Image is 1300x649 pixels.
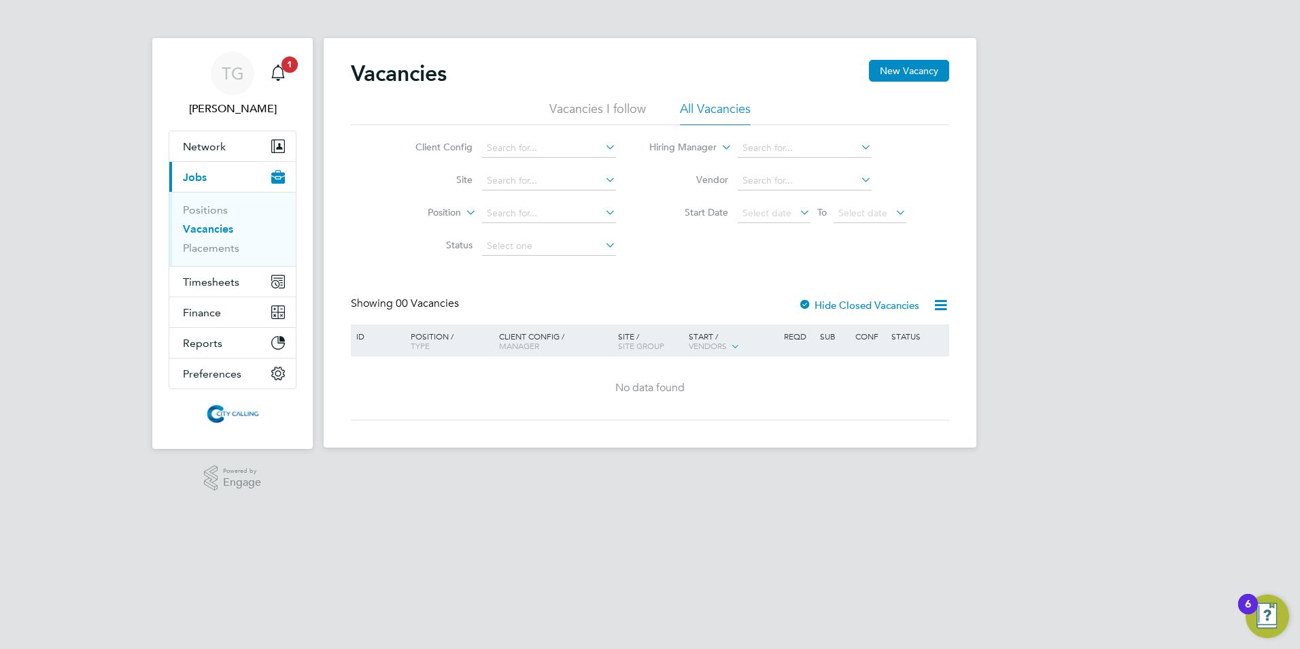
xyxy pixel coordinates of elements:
input: Search for... [482,171,616,190]
span: Manager [499,340,539,351]
span: To [813,203,831,221]
label: Vendor [650,173,728,186]
div: Position / [400,324,496,357]
div: Status [888,324,947,348]
span: 1 [281,56,298,73]
div: Jobs [169,192,296,266]
button: Preferences [169,359,296,388]
span: Jobs [183,171,207,184]
li: All Vacancies [680,101,751,125]
span: 00 Vacancies [396,297,459,310]
span: Site Group [618,340,664,351]
div: Start / [685,324,781,359]
span: Reports [183,337,222,350]
label: Hide Closed Vacancies [798,299,919,312]
input: Select one [482,237,616,256]
span: TG [222,65,244,82]
label: Position [383,206,461,220]
span: Finance [183,306,221,319]
div: Client Config / [496,324,615,357]
a: 1 [264,52,292,95]
span: Preferences [183,367,241,380]
span: Powered by [223,465,261,477]
label: Start Date [650,206,728,218]
button: Finance [169,297,296,327]
span: Type [411,340,430,351]
div: ID [353,324,400,348]
a: Vacancies [183,222,233,235]
div: 6 [1245,604,1251,622]
span: Network [183,140,226,153]
div: Sub [817,324,852,348]
input: Search for... [738,139,872,158]
input: Search for... [482,204,616,223]
button: Timesheets [169,267,296,297]
label: Hiring Manager [638,141,717,154]
div: Reqd [781,324,816,348]
li: Vacancies I follow [549,101,646,125]
button: Open Resource Center, 6 new notifications [1246,595,1289,638]
button: Reports [169,328,296,358]
div: Conf [852,324,887,348]
a: TG[PERSON_NAME] [169,52,296,117]
div: Site / [615,324,686,357]
button: Network [169,131,296,161]
a: Go to home page [169,403,296,425]
a: Positions [183,203,228,216]
h2: Vacancies [351,60,447,87]
label: Client Config [394,141,473,153]
img: citycalling-logo-retina.png [203,403,262,425]
span: Select date [742,207,791,219]
input: Search for... [482,139,616,158]
button: Jobs [169,162,296,192]
input: Search for... [738,171,872,190]
nav: Main navigation [152,38,313,449]
a: Placements [183,242,239,254]
span: Timesheets [183,276,239,288]
a: Powered byEngage [204,465,262,491]
span: Toby Gibbs [169,101,296,117]
span: Vendors [689,340,727,351]
span: Engage [223,477,261,488]
div: Showing [351,297,462,311]
button: New Vacancy [869,60,949,82]
label: Site [394,173,473,186]
span: Select date [838,207,887,219]
div: No data found [353,381,947,395]
label: Status [394,239,473,251]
